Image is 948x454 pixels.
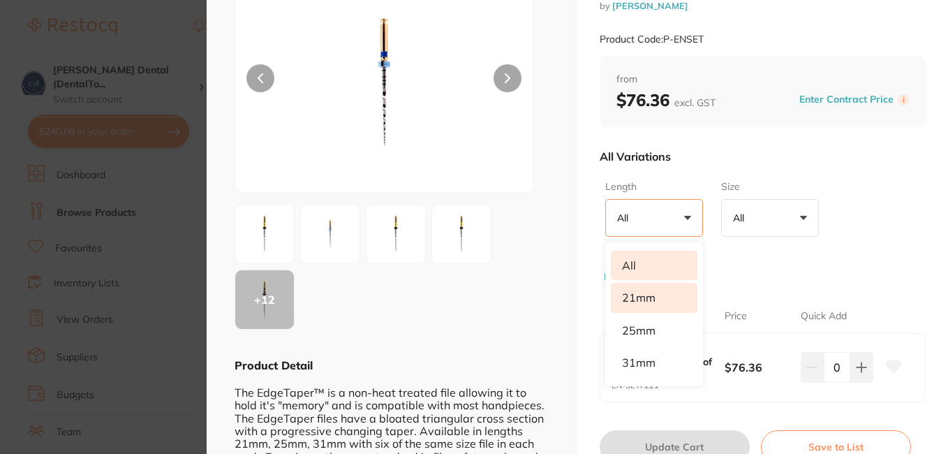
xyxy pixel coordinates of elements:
span: excl. GST [674,96,716,109]
button: All [721,199,819,237]
li: All [611,251,697,280]
li: 31mm [611,348,697,377]
button: All [605,199,703,237]
small: Product Code: P-ENSET [600,34,704,45]
b: $76.36 [725,360,792,375]
small: EN-SETF221 [612,381,725,390]
div: + 12 [235,270,294,329]
img: cGc [305,209,355,259]
label: Length [605,180,699,194]
p: All Variations [600,149,671,163]
p: All [617,212,634,224]
img: cGc [239,209,290,259]
small: by [600,1,926,11]
b: $76.36 [616,89,716,110]
li: 21mm [611,283,697,312]
button: Reset [600,270,635,283]
p: All [733,212,750,224]
p: Quick Add [801,309,847,323]
label: i [898,94,909,105]
label: Size [721,180,815,194]
img: cGc [436,209,487,259]
button: Enter Contract Price [795,93,898,106]
p: Price [725,309,747,323]
span: from [616,73,909,87]
img: cGc [371,209,421,259]
li: 25mm [611,316,697,345]
b: Product Detail [235,358,313,372]
button: +12 [235,270,295,330]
